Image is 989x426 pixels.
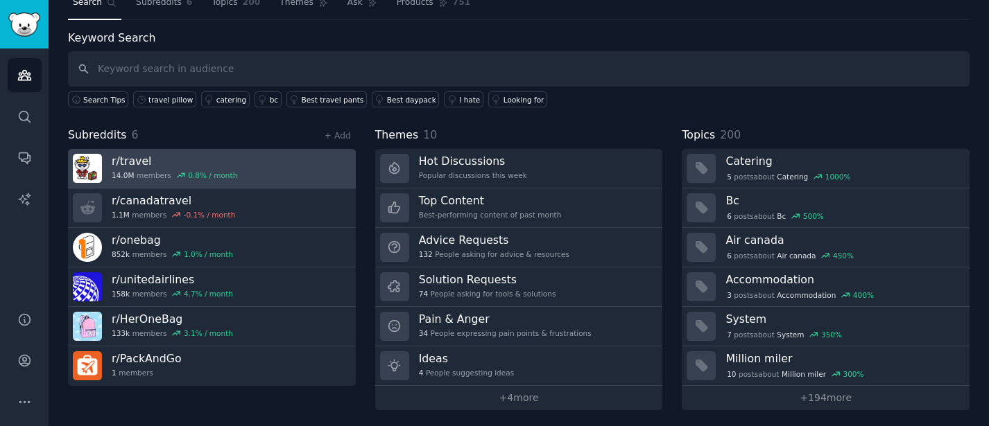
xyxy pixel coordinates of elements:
[375,149,663,188] a: Hot DiscussionsPopular discussions this week
[803,211,824,221] div: 500 %
[112,328,130,338] span: 133k
[825,172,851,181] div: 1000 %
[419,170,527,180] div: Popular discussions this week
[444,91,483,107] a: I hate
[419,328,592,338] div: People expressing pain points & frustrations
[148,95,193,105] div: travel pillow
[375,346,663,386] a: Ideas4People suggesting ideas
[727,172,732,181] span: 5
[325,131,351,141] a: + Add
[419,328,428,338] span: 34
[782,369,826,379] span: Million miler
[73,351,102,380] img: PackAndGo
[270,95,278,105] div: bc
[112,193,235,208] h3: r/ canadatravel
[73,154,102,183] img: travel
[777,211,786,221] span: Bc
[419,210,562,220] div: Best-performing content of past month
[727,369,736,379] span: 10
[112,351,182,366] h3: r/ PackAndGo
[112,210,130,220] span: 1.1M
[682,346,970,386] a: Million miler10postsaboutMillion miler300%
[833,251,854,260] div: 450 %
[720,128,741,141] span: 200
[682,386,970,410] a: +194more
[419,351,514,366] h3: Ideas
[777,172,808,181] span: Catering
[73,233,102,262] img: onebag
[419,289,428,299] span: 74
[725,351,960,366] h3: Million miler
[112,210,235,220] div: members
[419,249,569,259] div: People asking for advice & resources
[112,170,237,180] div: members
[375,127,419,144] span: Themes
[419,368,514,378] div: People suggesting ideas
[727,330,732,339] span: 7
[419,193,562,208] h3: Top Content
[821,330,842,339] div: 350 %
[853,290,874,300] div: 400 %
[504,95,544,105] div: Looking for
[112,170,134,180] span: 14.0M
[375,386,663,410] a: +4more
[419,233,569,247] h3: Advice Requests
[255,91,282,107] a: bc
[184,249,233,259] div: 1.0 % / month
[419,289,556,299] div: People asking for tools & solutions
[727,290,732,300] span: 3
[725,249,854,262] div: post s about
[725,368,865,380] div: post s about
[725,289,875,301] div: post s about
[682,188,970,228] a: Bc6postsaboutBc500%
[419,249,433,259] span: 132
[375,267,663,307] a: Solution Requests74People asking for tools & solutions
[68,31,155,44] label: Keyword Search
[419,368,424,378] span: 4
[725,210,825,222] div: post s about
[68,149,356,188] a: r/travel14.0Mmembers0.8% / month
[777,251,816,260] span: Air canada
[112,328,233,338] div: members
[682,267,970,307] a: Accommodation3postsaboutAccommodation400%
[682,228,970,267] a: Air canada6postsaboutAir canada450%
[682,149,970,188] a: Catering5postsaboutCatering1000%
[112,272,233,287] h3: r/ unitedairlines
[112,233,233,247] h3: r/ onebag
[68,228,356,267] a: r/onebag852kmembers1.0% / month
[83,95,126,105] span: Search Tips
[843,369,863,379] div: 300 %
[184,289,233,299] div: 4.7 % / month
[188,170,237,180] div: 0.8 % / month
[68,188,356,228] a: r/canadatravel1.1Mmembers-0.1% / month
[112,289,233,299] div: members
[8,12,40,37] img: GummySearch logo
[725,193,960,208] h3: Bc
[201,91,250,107] a: catering
[302,95,364,105] div: Best travel pants
[682,127,715,144] span: Topics
[68,307,356,346] a: r/HerOneBag133kmembers3.1% / month
[375,228,663,267] a: Advice Requests132People asking for advice & resources
[777,330,804,339] span: System
[112,154,237,168] h3: r/ travel
[184,328,233,338] div: 3.1 % / month
[459,95,480,105] div: I hate
[419,312,592,326] h3: Pain & Anger
[777,290,836,300] span: Accommodation
[112,368,182,378] div: members
[727,251,732,260] span: 6
[727,211,732,221] span: 6
[68,127,127,144] span: Subreddits
[372,91,439,107] a: Best daypack
[725,328,843,341] div: post s about
[216,95,246,105] div: catering
[112,312,233,326] h3: r/ HerOneBag
[133,91,196,107] a: travel pillow
[112,249,233,259] div: members
[488,91,547,107] a: Looking for
[419,154,527,168] h3: Hot Discussions
[423,128,437,141] span: 10
[682,307,970,346] a: System7postsaboutSystem350%
[725,170,852,183] div: post s about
